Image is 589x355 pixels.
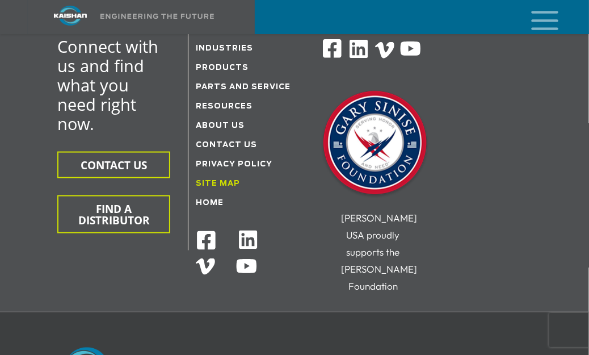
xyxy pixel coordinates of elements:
span: Connect with us and find what you need right now. [57,35,158,135]
img: Linkedin [237,229,259,251]
button: FIND A DISTRIBUTOR [57,195,170,233]
img: Youtube [235,256,258,278]
img: Gary Sinise Foundation [318,87,432,201]
img: Youtube [399,38,422,60]
a: Contact Us [196,141,257,149]
img: Vimeo [375,42,394,59]
a: Privacy Policy [196,161,272,168]
a: About Us [196,122,245,130]
img: Linkedin [348,38,370,60]
a: Site Map [196,180,240,187]
img: Vimeo [196,258,215,275]
button: CONTACT US [57,152,170,178]
span: [PERSON_NAME] USA proudly supports the [PERSON_NAME] Foundation [341,212,417,292]
img: kaishan logo [28,6,113,26]
img: Engineering the future [100,14,214,19]
a: Industries [196,45,253,52]
a: Products [196,64,249,72]
img: Facebook [196,230,217,251]
a: Resources [196,103,253,110]
a: Parts and service [196,83,291,91]
a: mobile menu [527,7,546,27]
a: Home [196,199,224,207]
img: Facebook [322,38,343,59]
